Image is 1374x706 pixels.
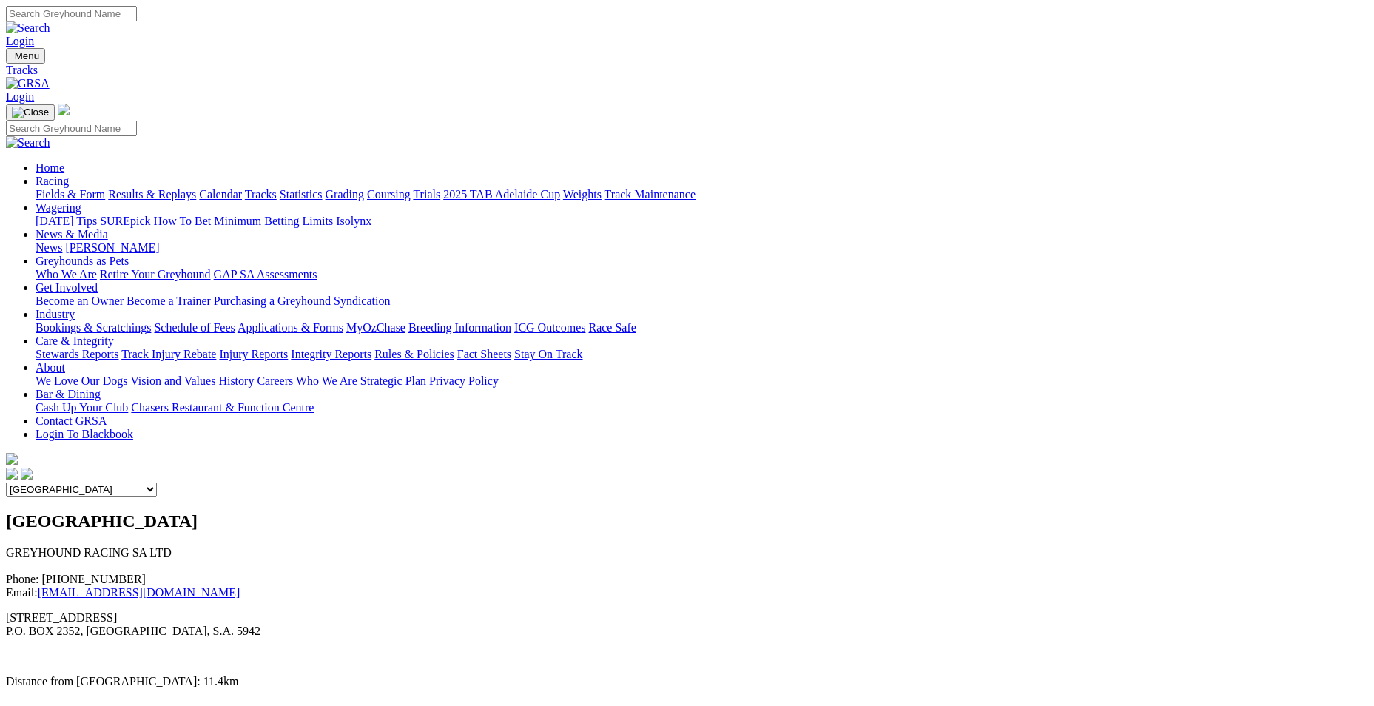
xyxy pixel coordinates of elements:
[36,241,1368,255] div: News & Media
[36,321,1368,334] div: Industry
[65,241,159,254] a: [PERSON_NAME]
[245,188,277,201] a: Tracks
[127,295,211,307] a: Become a Trainer
[413,188,440,201] a: Trials
[130,374,215,387] a: Vision and Values
[6,675,1368,688] p: Distance from [GEOGRAPHIC_DATA]: 11.4km
[154,215,212,227] a: How To Bet
[36,361,65,374] a: About
[514,348,582,360] a: Stay On Track
[21,468,33,480] img: twitter.svg
[100,215,150,227] a: SUREpick
[443,188,560,201] a: 2025 TAB Adelaide Cup
[38,586,240,599] a: [EMAIL_ADDRESS][DOMAIN_NAME]
[6,64,1368,77] a: Tracks
[58,104,70,115] img: logo-grsa-white.png
[6,21,50,35] img: Search
[36,388,101,400] a: Bar & Dining
[296,374,357,387] a: Who We Are
[6,611,1368,638] p: [STREET_ADDRESS] P.O. BOX 2352, [GEOGRAPHIC_DATA], S.A. 5942
[6,35,34,47] a: Login
[36,295,1368,308] div: Get Involved
[36,334,114,347] a: Care & Integrity
[429,374,499,387] a: Privacy Policy
[6,48,45,64] button: Toggle navigation
[514,321,585,334] a: ICG Outcomes
[131,401,314,414] a: Chasers Restaurant & Function Centre
[36,281,98,294] a: Get Involved
[6,511,1368,531] h2: [GEOGRAPHIC_DATA]
[12,107,49,118] img: Close
[334,295,390,307] a: Syndication
[36,255,129,267] a: Greyhounds as Pets
[36,401,128,414] a: Cash Up Your Club
[257,374,293,387] a: Careers
[6,90,34,103] a: Login
[605,188,696,201] a: Track Maintenance
[154,321,235,334] a: Schedule of Fees
[6,104,55,121] button: Toggle navigation
[346,321,405,334] a: MyOzChase
[36,295,124,307] a: Become an Owner
[374,348,454,360] a: Rules & Policies
[36,348,118,360] a: Stewards Reports
[214,268,317,280] a: GAP SA Assessments
[36,215,97,227] a: [DATE] Tips
[100,268,211,280] a: Retire Your Greyhound
[367,188,411,201] a: Coursing
[15,50,39,61] span: Menu
[6,546,1368,599] p: GREYHOUND RACING SA LTD Phone: [PHONE_NUMBER] Email:
[36,428,133,440] a: Login To Blackbook
[280,188,323,201] a: Statistics
[326,188,364,201] a: Grading
[214,295,331,307] a: Purchasing a Greyhound
[6,77,50,90] img: GRSA
[36,161,64,174] a: Home
[563,188,602,201] a: Weights
[291,348,371,360] a: Integrity Reports
[36,228,108,241] a: News & Media
[36,268,1368,281] div: Greyhounds as Pets
[36,215,1368,228] div: Wagering
[108,188,196,201] a: Results & Replays
[199,188,242,201] a: Calendar
[36,374,1368,388] div: About
[214,215,333,227] a: Minimum Betting Limits
[336,215,371,227] a: Isolynx
[6,121,137,136] input: Search
[36,268,97,280] a: Who We Are
[36,348,1368,361] div: Care & Integrity
[36,414,107,427] a: Contact GRSA
[238,321,343,334] a: Applications & Forms
[36,241,62,254] a: News
[408,321,511,334] a: Breeding Information
[36,374,127,387] a: We Love Our Dogs
[457,348,511,360] a: Fact Sheets
[36,188,1368,201] div: Racing
[36,401,1368,414] div: Bar & Dining
[6,136,50,149] img: Search
[6,468,18,480] img: facebook.svg
[218,374,254,387] a: History
[36,175,69,187] a: Racing
[219,348,288,360] a: Injury Reports
[6,453,18,465] img: logo-grsa-white.png
[36,321,151,334] a: Bookings & Scratchings
[36,201,81,214] a: Wagering
[360,374,426,387] a: Strategic Plan
[121,348,216,360] a: Track Injury Rebate
[588,321,636,334] a: Race Safe
[36,308,75,320] a: Industry
[36,188,105,201] a: Fields & Form
[6,6,137,21] input: Search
